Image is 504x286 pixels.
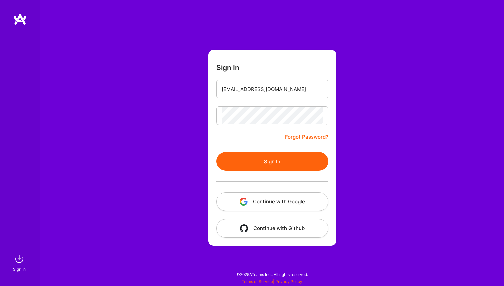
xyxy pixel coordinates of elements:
[40,266,504,283] div: © 2025 ATeams Inc., All rights reserved.
[240,198,248,206] img: icon
[285,133,328,141] a: Forgot Password?
[275,279,302,284] a: Privacy Policy
[216,63,239,72] h3: Sign In
[216,192,328,211] button: Continue with Google
[14,252,26,273] a: sign inSign In
[240,224,248,232] img: icon
[242,279,273,284] a: Terms of Service
[216,152,328,171] button: Sign In
[13,13,27,25] img: logo
[13,266,26,273] div: Sign In
[242,279,302,284] span: |
[13,252,26,266] img: sign in
[222,81,323,98] input: Email...
[216,219,328,238] button: Continue with Github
